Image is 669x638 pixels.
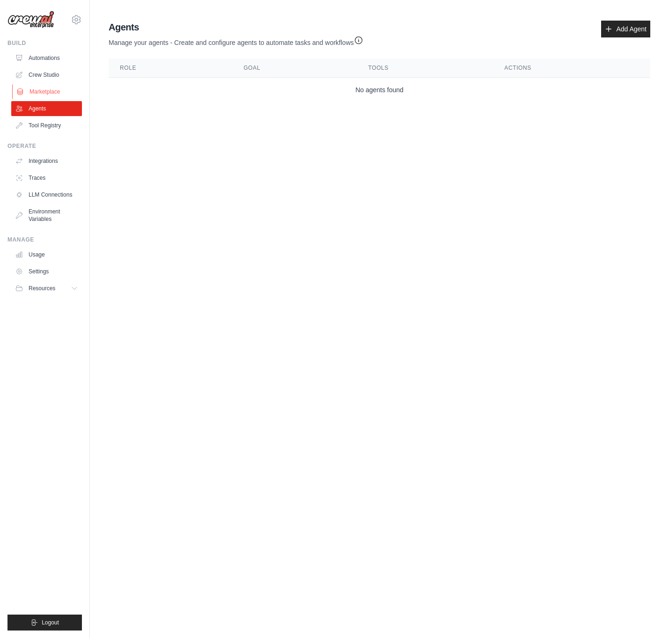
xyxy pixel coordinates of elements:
h2: Agents [109,21,363,34]
a: Agents [11,101,82,116]
div: Operate [7,142,82,150]
button: Resources [11,281,82,296]
a: LLM Connections [11,187,82,202]
a: Traces [11,170,82,185]
img: Logo [7,11,54,29]
a: Automations [11,51,82,66]
a: Marketplace [12,84,83,99]
a: Crew Studio [11,67,82,82]
span: Resources [29,285,55,292]
p: Manage your agents - Create and configure agents to automate tasks and workflows [109,34,363,47]
th: Goal [232,59,357,78]
a: Integrations [11,154,82,169]
div: Build [7,39,82,47]
a: Settings [11,264,82,279]
div: Manage [7,236,82,243]
a: Environment Variables [11,204,82,227]
a: Tool Registry [11,118,82,133]
th: Actions [493,59,650,78]
th: Tools [357,59,493,78]
td: No agents found [109,78,650,103]
a: Usage [11,247,82,262]
span: Logout [42,619,59,626]
a: Add Agent [601,21,650,37]
button: Logout [7,615,82,631]
th: Role [109,59,232,78]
